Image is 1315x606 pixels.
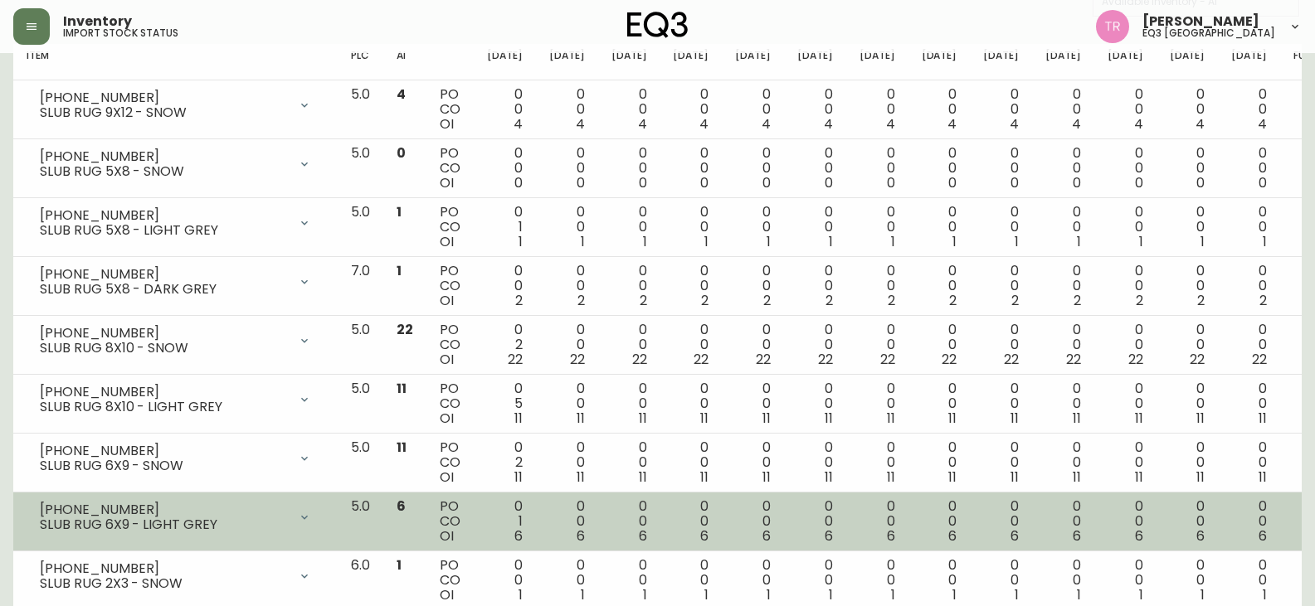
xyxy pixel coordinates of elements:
[825,409,833,428] span: 11
[860,264,895,308] div: 0 0
[735,87,771,132] div: 0 0
[673,205,709,250] div: 0 0
[1135,526,1143,545] span: 6
[611,322,647,367] div: 0 0
[27,440,324,477] div: [PHONE_NUMBER]SLUB RUG 6X9 - SNOW
[487,87,523,132] div: 0 0
[576,114,585,133] span: 4
[922,440,957,485] div: 0 0
[515,291,523,310] span: 2
[1231,205,1267,250] div: 0 0
[947,114,957,133] span: 4
[1066,350,1081,369] span: 22
[440,291,454,310] span: OI
[639,173,647,192] span: 0
[577,468,585,487] span: 11
[63,28,178,38] h5: import stock status
[735,322,771,367] div: 0 0
[983,499,1019,544] div: 0 0
[797,87,833,132] div: 0 0
[1201,232,1205,251] span: 1
[735,205,771,250] div: 0 0
[1231,499,1267,544] div: 0 0
[440,440,460,485] div: PO CO
[397,320,413,339] span: 22
[40,149,288,164] div: [PHONE_NUMBER]
[700,468,709,487] span: 11
[519,232,523,251] span: 1
[40,341,288,356] div: SLUB RUG 8X10 - SNOW
[27,381,324,418] div: [PHONE_NUMBER]SLUB RUG 8X10 - LIGHT GREY
[549,146,585,191] div: 0 0
[1073,526,1081,545] span: 6
[704,232,709,251] span: 1
[1073,468,1081,487] span: 11
[514,173,523,192] span: 0
[27,87,324,124] div: [PHONE_NUMBER]SLUB RUG 9X12 - SNOW
[487,264,523,308] div: 0 0
[598,44,660,80] th: [DATE]
[1045,322,1081,367] div: 0 0
[397,379,407,398] span: 11
[514,409,523,428] span: 11
[1128,350,1143,369] span: 22
[549,440,585,485] div: 0 0
[40,164,288,179] div: SLUB RUG 5X8 - SNOW
[397,85,406,104] span: 4
[1011,468,1019,487] span: 11
[735,146,771,191] div: 0 0
[860,440,895,485] div: 0 0
[700,526,709,545] span: 6
[1045,146,1081,191] div: 0 0
[611,146,647,191] div: 0 0
[1108,146,1143,191] div: 0 0
[549,205,585,250] div: 0 0
[1196,409,1205,428] span: 11
[891,232,895,251] span: 1
[40,326,288,341] div: [PHONE_NUMBER]
[40,561,288,576] div: [PHONE_NUMBER]
[797,264,833,308] div: 0 0
[952,232,957,251] span: 1
[824,114,833,133] span: 4
[1196,526,1205,545] span: 6
[440,146,460,191] div: PO CO
[440,87,460,132] div: PO CO
[40,576,288,591] div: SLUB RUG 2X3 - SNOW
[700,173,709,192] span: 0
[440,526,454,545] span: OI
[722,44,784,80] th: [DATE]
[1190,350,1205,369] span: 22
[1011,409,1019,428] span: 11
[983,440,1019,485] div: 0 0
[1231,322,1267,367] div: 0 0
[825,173,833,192] span: 0
[440,350,454,369] span: OI
[797,499,833,544] div: 0 0
[27,499,324,536] div: [PHONE_NUMBER]SLUB RUG 6X9 - LIGHT GREY
[922,264,957,308] div: 0 0
[397,497,406,516] span: 6
[1135,173,1143,192] span: 0
[1073,173,1081,192] span: 0
[1170,499,1205,544] div: 0 0
[338,375,383,434] td: 5.0
[1196,114,1205,133] span: 4
[40,517,288,532] div: SLUB RUG 6X9 - LIGHT GREY
[886,114,895,133] span: 4
[639,526,647,545] span: 6
[860,87,895,132] div: 0 0
[1218,44,1280,80] th: [DATE]
[611,381,647,426] div: 0 0
[860,381,895,426] div: 0 0
[40,385,288,400] div: [PHONE_NUMBER]
[797,205,833,250] div: 0 0
[762,526,771,545] span: 6
[63,15,132,28] span: Inventory
[40,90,288,105] div: [PHONE_NUMBER]
[948,173,957,192] span: 0
[440,381,460,426] div: PO CO
[1170,205,1205,250] div: 0 0
[508,350,523,369] span: 22
[1170,146,1205,191] div: 0 0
